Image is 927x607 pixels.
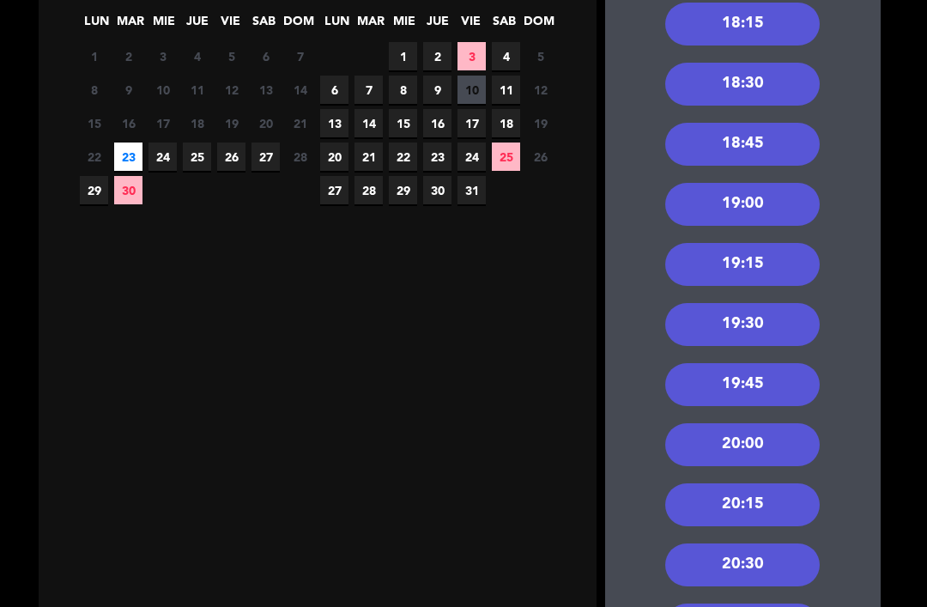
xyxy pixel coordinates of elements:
[492,143,520,171] span: 25
[320,176,348,204] span: 27
[492,109,520,137] span: 18
[114,42,142,70] span: 2
[665,63,820,106] div: 18:30
[148,42,177,70] span: 3
[149,11,178,39] span: MIE
[423,143,451,171] span: 23
[526,42,554,70] span: 5
[283,11,312,39] span: DOM
[82,11,111,39] span: LUN
[665,3,820,46] div: 18:15
[183,143,211,171] span: 25
[148,143,177,171] span: 24
[217,109,245,137] span: 19
[390,11,418,39] span: MIE
[665,363,820,406] div: 19:45
[354,143,383,171] span: 21
[354,109,383,137] span: 14
[148,76,177,104] span: 10
[323,11,351,39] span: LUN
[217,76,245,104] span: 12
[183,11,211,39] span: JUE
[148,109,177,137] span: 17
[389,176,417,204] span: 29
[457,76,486,104] span: 10
[526,76,554,104] span: 12
[251,109,280,137] span: 20
[389,76,417,104] span: 8
[286,143,314,171] span: 28
[251,42,280,70] span: 6
[526,143,554,171] span: 26
[492,76,520,104] span: 11
[320,76,348,104] span: 6
[457,11,485,39] span: VIE
[286,76,314,104] span: 14
[423,42,451,70] span: 2
[457,176,486,204] span: 31
[665,423,820,466] div: 20:00
[183,76,211,104] span: 11
[80,143,108,171] span: 22
[251,76,280,104] span: 13
[490,11,518,39] span: SAB
[183,109,211,137] span: 18
[183,42,211,70] span: 4
[80,76,108,104] span: 8
[665,243,820,286] div: 19:15
[217,143,245,171] span: 26
[356,11,385,39] span: MAR
[114,109,142,137] span: 16
[251,143,280,171] span: 27
[354,76,383,104] span: 7
[114,143,142,171] span: 23
[665,303,820,346] div: 19:30
[389,109,417,137] span: 15
[423,11,451,39] span: JUE
[286,42,314,70] span: 7
[457,109,486,137] span: 17
[286,109,314,137] span: 21
[114,76,142,104] span: 9
[116,11,144,39] span: MAR
[80,176,108,204] span: 29
[665,123,820,166] div: 18:45
[457,143,486,171] span: 24
[80,109,108,137] span: 15
[389,143,417,171] span: 22
[492,42,520,70] span: 4
[320,109,348,137] span: 13
[423,76,451,104] span: 9
[665,483,820,526] div: 20:15
[250,11,278,39] span: SAB
[665,183,820,226] div: 19:00
[524,11,552,39] span: DOM
[423,176,451,204] span: 30
[320,143,348,171] span: 20
[217,42,245,70] span: 5
[457,42,486,70] span: 3
[665,543,820,586] div: 20:30
[354,176,383,204] span: 28
[80,42,108,70] span: 1
[389,42,417,70] span: 1
[526,109,554,137] span: 19
[114,176,142,204] span: 30
[423,109,451,137] span: 16
[216,11,245,39] span: VIE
